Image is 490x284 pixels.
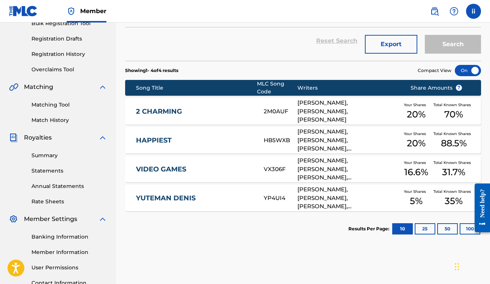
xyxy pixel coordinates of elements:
[136,136,254,145] a: HAPPIEST
[407,108,426,121] span: 20 %
[445,194,463,208] span: 35 %
[442,165,465,179] span: 31.7 %
[404,131,429,137] span: Your Shares
[125,67,178,74] p: Showing 1 - 4 of 4 results
[297,99,399,124] div: [PERSON_NAME], [PERSON_NAME], [PERSON_NAME]
[430,7,439,16] img: search
[404,102,429,108] span: Your Shares
[67,7,76,16] img: Top Rightsholder
[466,4,481,19] div: User Menu
[24,215,77,224] span: Member Settings
[433,160,474,165] span: Total Known Shares
[264,165,297,174] div: VX306F
[469,176,490,240] iframe: Resource Center
[450,7,459,16] img: help
[415,223,435,234] button: 25
[437,223,458,234] button: 50
[410,194,423,208] span: 5 %
[31,248,107,256] a: Member Information
[456,85,462,91] span: ?
[257,80,297,96] div: MLC Song Code
[31,152,107,159] a: Summary
[9,83,18,92] img: Matching
[453,248,490,284] iframe: Chat Widget
[136,194,254,203] a: YUTEMAN DENIS
[31,233,107,241] a: Banking Information
[98,83,107,92] img: expand
[404,160,429,165] span: Your Shares
[98,133,107,142] img: expand
[24,133,52,142] span: Royalties
[31,20,107,27] a: Bulk Registration Tool
[365,35,417,54] button: Export
[31,182,107,190] a: Annual Statements
[264,194,297,203] div: YP4UI4
[31,101,107,109] a: Matching Tool
[455,255,459,278] div: Drag
[411,84,462,92] span: Share Amounts
[31,198,107,206] a: Rate Sheets
[348,225,391,232] p: Results Per Page:
[441,137,467,150] span: 88.5 %
[24,83,53,92] span: Matching
[80,7,106,15] span: Member
[444,108,463,121] span: 70 %
[407,137,426,150] span: 20 %
[9,6,38,17] img: MLC Logo
[31,264,107,272] a: User Permissions
[31,116,107,124] a: Match History
[98,215,107,224] img: expand
[31,50,107,58] a: Registration History
[297,84,399,92] div: Writers
[9,215,18,224] img: Member Settings
[433,131,474,137] span: Total Known Shares
[392,223,413,234] button: 10
[136,107,254,116] a: 2 CHARMING
[264,136,297,145] div: HB5WXB
[418,67,451,74] span: Compact View
[427,4,442,19] a: Public Search
[31,167,107,175] a: Statements
[460,223,480,234] button: 100
[447,4,462,19] div: Help
[31,66,107,74] a: Overclaims Tool
[433,102,474,108] span: Total Known Shares
[404,165,428,179] span: 16.6 %
[297,156,399,182] div: [PERSON_NAME], [PERSON_NAME], [PERSON_NAME], [PERSON_NAME], [PERSON_NAME] [PERSON_NAME] [PERSON_N...
[31,35,107,43] a: Registration Drafts
[136,165,254,174] a: VIDEO GAMES
[433,189,474,194] span: Total Known Shares
[9,133,18,142] img: Royalties
[264,107,297,116] div: 2M0AUF
[136,84,257,92] div: Song Title
[404,189,429,194] span: Your Shares
[297,128,399,153] div: [PERSON_NAME], [PERSON_NAME], [PERSON_NAME], [PERSON_NAME], [PERSON_NAME], [PERSON_NAME]
[297,185,399,211] div: [PERSON_NAME], [PERSON_NAME], [PERSON_NAME], [PERSON_NAME] [PERSON_NAME], [PERSON_NAME], [PERSON_...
